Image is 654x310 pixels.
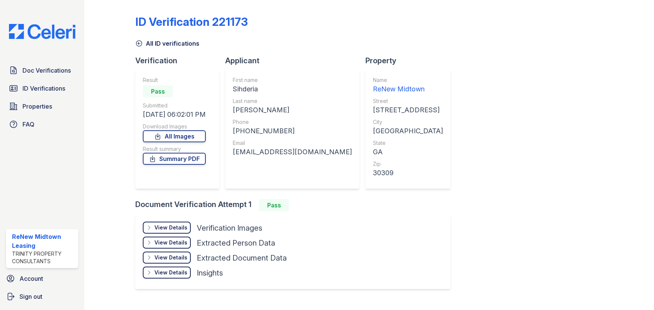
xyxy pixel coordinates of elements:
div: Property [365,55,456,66]
div: Name [373,76,443,84]
div: GA [373,147,443,157]
div: ReNew Midtown [373,84,443,94]
div: Result summary [143,145,206,153]
a: Name ReNew Midtown [373,76,443,94]
a: Sign out [3,289,81,304]
div: Download Images [143,123,206,130]
iframe: chat widget [623,280,647,303]
span: Sign out [19,292,42,301]
a: ID Verifications [6,81,78,96]
a: All ID verifications [135,39,199,48]
div: Sihderia [233,84,352,94]
div: [PERSON_NAME] [233,105,352,115]
div: [EMAIL_ADDRESS][DOMAIN_NAME] [233,147,352,157]
a: Doc Verifications [6,63,78,78]
div: Verification Images [197,223,262,233]
div: Zip [373,160,443,168]
div: [STREET_ADDRESS] [373,105,443,115]
span: FAQ [22,120,34,129]
div: Insights [197,268,223,278]
div: Pass [143,85,173,97]
div: ReNew Midtown Leasing [12,232,75,250]
div: [GEOGRAPHIC_DATA] [373,126,443,136]
div: ID Verification 221173 [135,15,248,28]
div: View Details [154,224,187,231]
div: View Details [154,269,187,276]
div: Trinity Property Consultants [12,250,75,265]
div: Verification [135,55,225,66]
div: Last name [233,97,352,105]
div: View Details [154,239,187,246]
a: FAQ [6,117,78,132]
span: ID Verifications [22,84,65,93]
div: First name [233,76,352,84]
div: Email [233,139,352,147]
div: Applicant [225,55,365,66]
span: Account [19,274,43,283]
span: Properties [22,102,52,111]
div: Phone [233,118,352,126]
div: 30309 [373,168,443,178]
a: Properties [6,99,78,114]
div: City [373,118,443,126]
div: [PHONE_NUMBER] [233,126,352,136]
img: CE_Logo_Blue-a8612792a0a2168367f1c8372b55b34899dd931a85d93a1a3d3e32e68fde9ad4.png [3,24,81,39]
a: All Images [143,130,206,142]
div: State [373,139,443,147]
div: Document Verification Attempt 1 [135,199,456,211]
a: Account [3,271,81,286]
div: Street [373,97,443,105]
div: Extracted Document Data [197,253,287,263]
div: Result [143,76,206,84]
div: Submitted [143,102,206,109]
div: Extracted Person Data [197,238,275,248]
div: [DATE] 06:02:01 PM [143,109,206,120]
div: Pass [259,199,289,211]
span: Doc Verifications [22,66,71,75]
div: View Details [154,254,187,261]
a: Summary PDF [143,153,206,165]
